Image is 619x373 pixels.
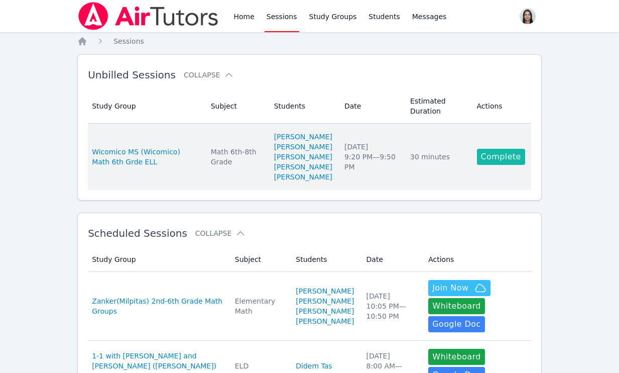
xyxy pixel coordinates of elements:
th: Students [290,247,360,272]
button: Collapse [195,228,245,238]
th: Subject [205,89,268,124]
div: Math 6th-8th Grade [211,147,262,167]
a: Wicomico MS (Wicomico) Math 6th Grde ELL [92,147,199,167]
th: Study Group [88,89,205,124]
th: Estimated Duration [404,89,470,124]
a: [PERSON_NAME] [274,142,332,152]
th: Actions [471,89,531,124]
span: Join Now [432,282,468,294]
th: Subject [229,247,290,272]
nav: Breadcrumb [77,36,542,46]
div: ELD [235,361,284,371]
a: Google Doc [428,316,484,332]
div: 30 minutes [410,152,464,162]
span: Scheduled Sessions [88,227,187,239]
tr: Zanker(Milpitas) 2nd-6th Grade Math GroupsElementary Math[PERSON_NAME][PERSON_NAME][PERSON_NAME][... [88,272,531,341]
a: Zanker(Milpitas) 2nd-6th Grade Math Groups [92,296,223,316]
a: [PERSON_NAME] [296,296,354,306]
button: Collapse [184,70,234,80]
button: Whiteboard [428,349,485,365]
button: Whiteboard [428,298,485,314]
a: [PERSON_NAME] [274,132,332,142]
tr: Wicomico MS (Wicomico) Math 6th Grde ELLMath 6th-8th Grade[PERSON_NAME][PERSON_NAME][PERSON_NAME]... [88,124,531,190]
a: Didem Tas [296,361,332,371]
a: Sessions [113,36,144,46]
a: Complete [477,149,525,165]
span: Unbilled Sessions [88,69,176,81]
a: [PERSON_NAME] [296,316,354,326]
span: Sessions [113,37,144,45]
th: Date [338,89,404,124]
th: Date [360,247,423,272]
a: [PERSON_NAME] [274,162,332,172]
th: Study Group [88,247,229,272]
a: [PERSON_NAME] [296,286,354,296]
th: Actions [422,247,531,272]
img: Air Tutors [77,2,219,30]
th: Students [268,89,338,124]
a: [PERSON_NAME] [274,152,332,162]
div: [DATE] 9:20 PM — 9:50 PM [344,142,398,172]
div: Elementary Math [235,296,284,316]
span: Messages [412,12,447,22]
a: [PERSON_NAME] [274,172,332,182]
div: [DATE] 10:05 PM — 10:50 PM [366,291,417,321]
button: Join Now [428,280,490,296]
a: [PERSON_NAME] [296,306,354,316]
